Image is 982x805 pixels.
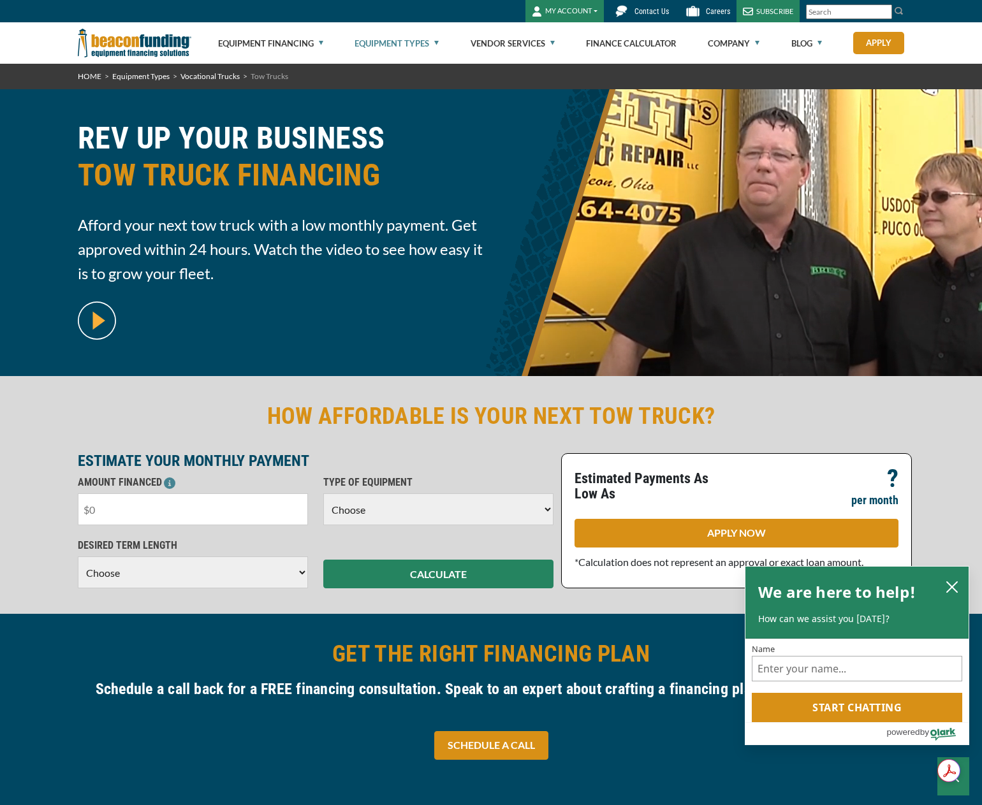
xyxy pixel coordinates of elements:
span: Afford your next tow truck with a low monthly payment. Get approved within 24 hours. Watch the vi... [78,213,483,286]
input: $0 [78,493,308,525]
a: HOME [78,71,101,81]
p: Estimated Payments As Low As [575,471,729,502]
p: AMOUNT FINANCED [78,475,308,490]
span: Careers [706,7,730,16]
span: powered [886,724,920,740]
a: Equipment Types [355,23,439,64]
a: Vocational Trucks [180,71,240,81]
a: Clear search text [879,7,889,17]
button: close chatbox [942,577,962,595]
p: ESTIMATE YOUR MONTHLY PAYMENT [78,453,553,468]
img: video modal pop-up play button [78,301,116,340]
label: Name [752,645,962,653]
button: Close Chatbox [937,757,969,795]
a: APPLY NOW [575,519,898,548]
a: Equipment Financing [218,23,323,64]
img: Search [894,6,904,16]
h4: Schedule a call back for a FREE financing consultation. Speak to an expert about crafting a finan... [78,678,904,700]
a: Blog [791,23,822,64]
p: TYPE OF EQUIPMENT [323,475,553,490]
a: Apply [853,32,904,54]
h2: HOW AFFORDABLE IS YOUR NEXT TOW TRUCK? [78,402,904,431]
a: Powered by Olark [886,723,969,744]
h2: GET THE RIGHT FINANCING PLAN [78,639,904,669]
button: Start chatting [752,693,962,722]
p: DESIRED TERM LENGTH [78,538,308,553]
a: Company [708,23,759,64]
a: Equipment Types [112,71,170,81]
p: How can we assist you [DATE]? [758,613,956,625]
span: TOW TRUCK FINANCING [78,157,483,194]
input: Search [806,4,892,19]
div: olark chatbox [745,566,969,746]
span: Tow Trucks [251,71,288,81]
span: by [920,724,929,740]
button: CALCULATE [323,560,553,588]
input: Name [752,656,962,681]
img: Beacon Funding Corporation logo [78,22,191,64]
span: *Calculation does not represent an approval or exact loan amount. [575,556,863,568]
a: SCHEDULE A CALL [434,731,548,760]
a: Vendor Services [471,23,555,64]
h2: We are here to help! [758,579,916,605]
p: per month [851,493,898,508]
p: ? [887,471,898,486]
h1: REV UP YOUR BUSINESS [78,120,483,203]
span: Contact Us [634,7,669,16]
a: Finance Calculator [586,23,677,64]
